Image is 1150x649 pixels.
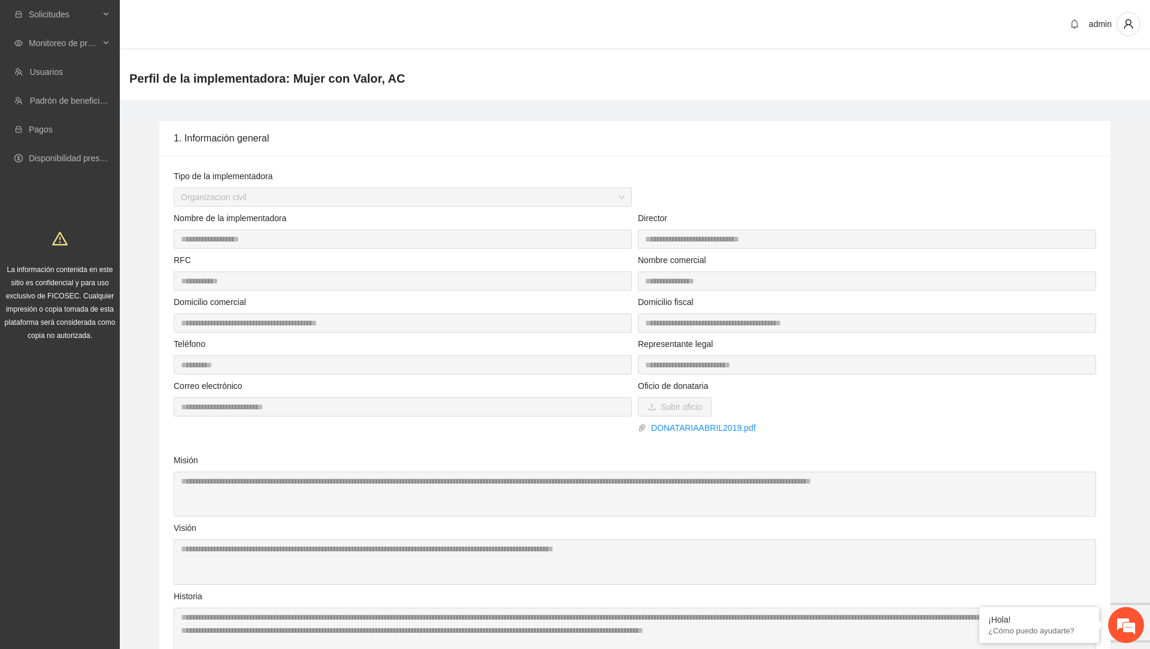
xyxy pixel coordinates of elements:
a: DONATARIAABRIL2019.pdf [646,421,1096,434]
span: Solicitudes [29,2,99,26]
span: La información contenida en este sitio es confidencial y para uso exclusivo de FICOSEC. Cualquier... [5,265,116,340]
a: Usuarios [30,67,63,77]
label: Director [638,212,667,225]
label: Domicilio comercial [174,295,246,309]
span: Perfil de la implementadora: Mujer con Valor, AC [129,69,405,88]
label: Teléfono [174,337,205,351]
span: bell [1066,19,1084,29]
div: Chatee con nosotros ahora [62,61,201,77]
label: Misión [174,454,198,467]
span: user [1117,19,1140,29]
label: Nombre comercial [638,253,706,267]
button: user [1116,12,1140,36]
a: Padrón de beneficiarios [30,96,118,105]
span: paper-clip [638,424,646,432]
span: admin [1089,19,1112,29]
button: uploadSubir oficio [638,397,712,416]
span: inbox [14,10,23,19]
label: Visión [174,521,196,535]
label: Nombre de la implementadora [174,212,286,225]
span: uploadSubir oficio [638,402,712,412]
label: Correo electrónico [174,379,242,393]
label: Historia [174,590,202,603]
textarea: Escriba su mensaje y pulse “Intro” [6,327,228,369]
span: Organizacion civil [181,188,625,206]
div: 1. Información general [174,121,1096,155]
a: Pagos [29,125,53,134]
span: Monitoreo de proyectos [29,31,99,55]
span: warning [52,231,68,246]
label: RFC [174,253,191,267]
span: Estamos en línea. [69,160,165,281]
button: bell [1065,14,1084,34]
label: Tipo de la implementadora [174,170,273,183]
label: Representante legal [638,337,713,351]
label: Oficio de donataria [638,379,709,393]
p: ¿Cómo puedo ayudarte? [988,626,1090,635]
label: Domicilio fiscal [638,295,694,309]
a: Disponibilidad presupuestal [29,153,131,163]
span: eye [14,39,23,47]
div: ¡Hola! [988,615,1090,624]
div: Minimizar ventana de chat en vivo [196,6,225,35]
